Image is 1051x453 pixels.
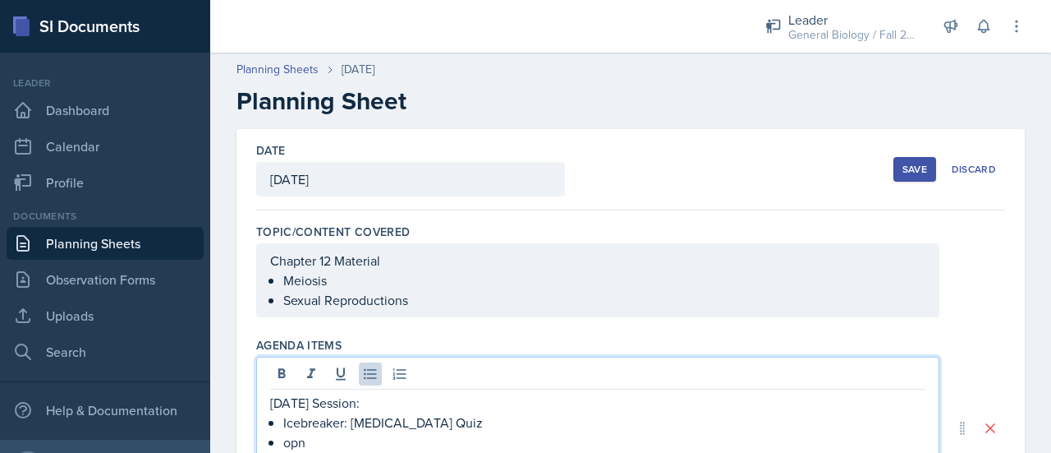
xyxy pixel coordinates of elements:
[283,270,925,290] p: Meiosis
[283,432,925,452] p: opn
[270,393,925,413] p: [DATE] Session:
[902,163,927,176] div: Save
[342,61,374,78] div: [DATE]
[283,413,925,432] p: Icebreaker: [MEDICAL_DATA] Quiz
[7,335,204,368] a: Search
[7,166,204,199] a: Profile
[7,209,204,224] div: Documents
[236,61,319,78] a: Planning Sheets
[788,26,920,44] div: General Biology / Fall 2025
[270,251,925,270] p: Chapter 12 Material
[943,157,1005,182] button: Discard
[788,10,920,30] div: Leader
[7,130,204,163] a: Calendar
[7,394,204,427] div: Help & Documentation
[256,224,410,240] label: Topic/Content Covered
[256,142,285,159] label: Date
[893,157,936,182] button: Save
[7,76,204,90] div: Leader
[952,163,996,176] div: Discard
[283,290,925,310] p: Sexual Reproductions
[7,94,204,127] a: Dashboard
[256,337,342,354] label: Agenda items
[236,86,1025,116] h2: Planning Sheet
[7,263,204,296] a: Observation Forms
[7,227,204,260] a: Planning Sheets
[7,299,204,332] a: Uploads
